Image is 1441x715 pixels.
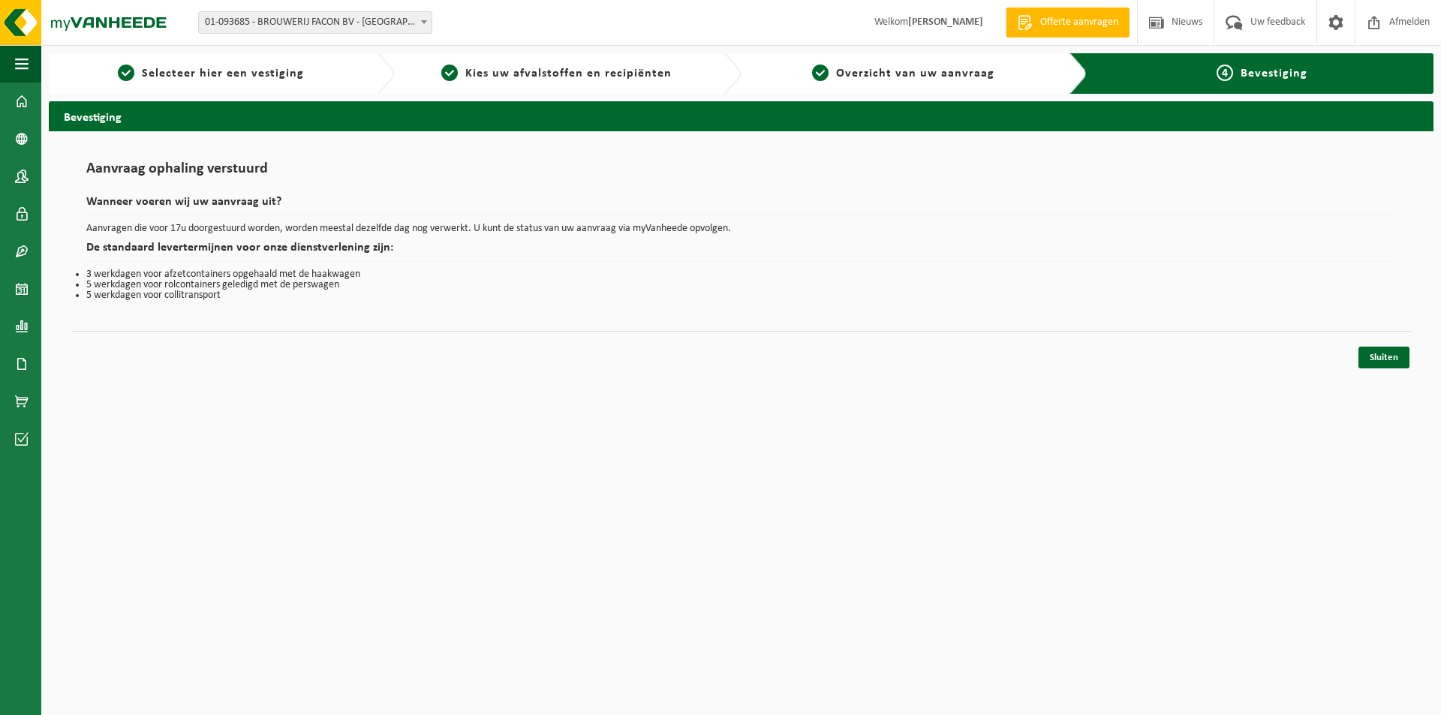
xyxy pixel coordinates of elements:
a: Sluiten [1358,347,1409,368]
span: 1 [118,65,134,81]
span: 2 [441,65,458,81]
h2: De standaard levertermijnen voor onze dienstverlening zijn: [86,242,1396,262]
span: 3 [812,65,829,81]
span: Overzicht van uw aanvraag [836,68,994,80]
span: Bevestiging [1241,68,1307,80]
span: 01-093685 - BROUWERIJ FACON BV - BELLEGEM [198,11,432,34]
span: 4 [1217,65,1233,81]
h2: Wanneer voeren wij uw aanvraag uit? [86,196,1396,216]
li: 5 werkdagen voor rolcontainers geledigd met de perswagen [86,280,1396,290]
li: 3 werkdagen voor afzetcontainers opgehaald met de haakwagen [86,269,1396,280]
a: 1Selecteer hier een vestiging [56,65,365,83]
strong: [PERSON_NAME] [908,17,983,28]
p: Aanvragen die voor 17u doorgestuurd worden, worden meestal dezelfde dag nog verwerkt. U kunt de s... [86,224,1396,234]
span: 01-093685 - BROUWERIJ FACON BV - BELLEGEM [199,12,432,33]
a: 2Kies uw afvalstoffen en recipiënten [402,65,711,83]
span: Selecteer hier een vestiging [142,68,304,80]
a: Offerte aanvragen [1006,8,1130,38]
span: Kies uw afvalstoffen en recipiënten [465,68,672,80]
h1: Aanvraag ophaling verstuurd [86,161,1396,185]
span: Offerte aanvragen [1036,15,1122,30]
a: 3Overzicht van uw aanvraag [749,65,1057,83]
h2: Bevestiging [49,101,1433,131]
li: 5 werkdagen voor collitransport [86,290,1396,301]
